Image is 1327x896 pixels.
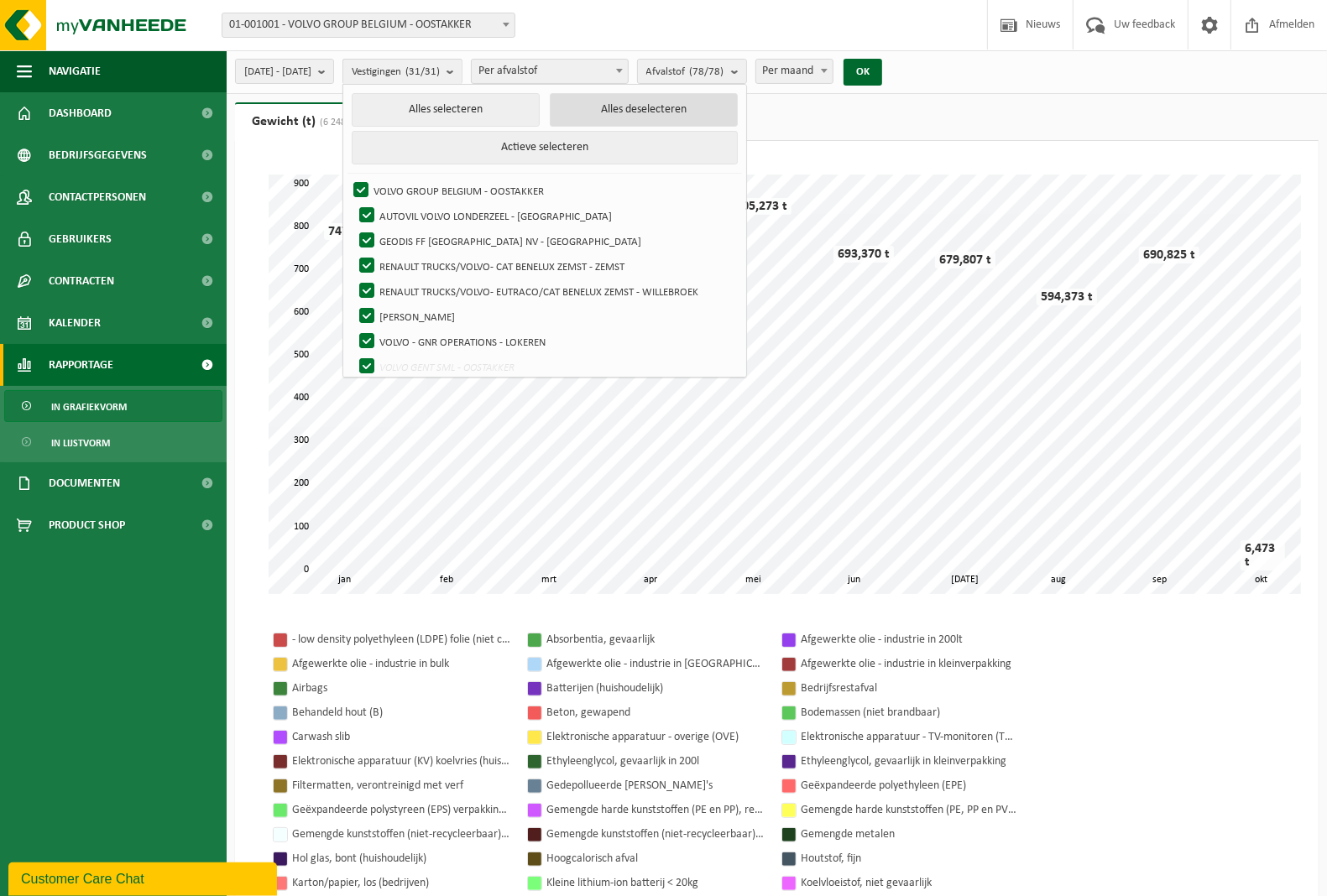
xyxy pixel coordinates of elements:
label: VOLVO GROUP BELGIUM - OOSTAKKER [350,178,737,203]
div: Geëxpandeerde polystyreen (EPS) verpakking (< 1 m² per stuk), recycleerbaar [292,800,510,820]
div: Gemengde metalen [801,824,1019,845]
div: Bodemassen (niet brandbaar) [801,702,1019,723]
div: Afgewerkte olie - industrie in [GEOGRAPHIC_DATA] [546,654,765,675]
div: 693,370 t [833,246,894,263]
count: (31/31) [405,66,440,77]
div: Hol glas, bont (huishoudelijk) [292,848,510,869]
div: Ethyleenglycol, gevaarlijk in kleinverpakking [801,751,1019,772]
div: Ethyleenglycol, gevaarlijk in 200l [546,751,765,772]
label: RENAULT TRUCKS/VOLVO- CAT BENELUX ZEMST - ZEMST [356,253,737,279]
div: Kleine lithium-ion batterij < 20kg [546,873,765,893]
span: Rapportage [49,344,113,386]
div: Elektronische apparatuur (KV) koelvries (huishoudelijk) [292,751,510,772]
label: RENAULT TRUCKS/VOLVO- EUTRACO/CAT BENELUX ZEMST - WILLEBROEK [356,279,737,304]
span: Product Shop [49,504,125,546]
button: Afvalstof(78/78) [637,59,747,84]
div: Afgewerkte olie - industrie in bulk [292,654,510,675]
div: Absorbentia, gevaarlijk [546,629,765,650]
div: Behandeld hout (B) [292,702,510,723]
div: Geëxpandeerde polyethyleen (EPE) [801,775,1019,796]
span: Per afvalstof [471,59,629,84]
div: Elektronische apparatuur - TV-monitoren (TVM) [801,727,1019,748]
div: 594,373 t [1037,289,1097,305]
div: Koelvloeistof, niet gevaarlijk [801,873,1019,893]
a: In grafiekvorm [4,390,222,422]
label: VOLVO - GNR OPERATIONS - LOKEREN [356,329,737,354]
div: 6,473 t [1241,540,1285,570]
label: VOLVO GENT SML - OOSTAKKER [356,354,737,379]
div: Gemengde harde kunststoffen (PE en PP), recycleerbaar (industrieel) [546,800,765,820]
a: Gewicht (t) [235,102,389,141]
div: Airbags [292,678,510,699]
div: Beton, gewapend [546,702,765,723]
label: AUTOVIL VOLVO LONDERZEEL - [GEOGRAPHIC_DATA] [356,203,737,228]
span: Navigatie [49,50,101,92]
div: Gedepollueerde [PERSON_NAME]'s [546,775,765,796]
button: Alles deselecteren [550,93,738,127]
div: 690,825 t [1139,247,1199,263]
span: Documenten [49,462,120,504]
span: Per maand [756,60,833,83]
span: (6 248,982 t) [316,117,373,128]
span: In grafiekvorm [51,391,127,423]
div: Carwash slib [292,727,510,748]
span: Dashboard [49,92,112,134]
div: Karton/papier, los (bedrijven) [292,873,510,893]
div: Bedrijfsrestafval [801,678,1019,699]
div: Houtstof, fijn [801,848,1019,869]
div: Gemengde kunststoffen (niet-recycleerbaar) - gereinigde recipiënten [292,824,510,845]
div: 679,807 t [935,252,995,268]
div: Gemengde harde kunststoffen (PE, PP en PVC), recycleerbaar (industrieel) [801,800,1019,820]
a: In lijstvorm [4,426,222,458]
button: Vestigingen(31/31) [342,59,462,84]
div: Batterijen (huishoudelijk) [546,678,765,699]
span: Bedrijfsgegevens [49,134,147,176]
span: Per maand [755,59,834,84]
span: 01-001001 - VOLVO GROUP BELGIUM - OOSTAKKER [222,13,515,37]
span: Kalender [49,302,101,344]
div: 747,235 t [324,223,384,240]
div: Afgewerkte olie - industrie in 200lt [801,629,1019,650]
label: [PERSON_NAME] [356,304,737,329]
div: 805,273 t [731,198,791,215]
button: [DATE] - [DATE] [235,59,334,84]
span: [DATE] - [DATE] [244,60,311,85]
span: Gebruikers [49,218,112,260]
span: Vestigingen [352,60,440,85]
span: In lijstvorm [51,427,110,459]
button: Alles selecteren [352,93,540,127]
button: OK [844,59,882,86]
iframe: chat widget [8,859,280,896]
span: Contracten [49,260,114,302]
span: Afvalstof [646,60,724,85]
count: (78/78) [690,66,724,77]
div: Gemengde kunststoffen (niet-recycleerbaar), exclusief PVC [546,824,765,845]
div: Elektronische apparatuur - overige (OVE) [546,727,765,748]
span: Contactpersonen [49,176,146,218]
div: Hoogcalorisch afval [546,848,765,869]
span: 01-001001 - VOLVO GROUP BELGIUM - OOSTAKKER [222,13,515,38]
button: Actieve selecteren [352,131,739,164]
span: Per afvalstof [472,60,628,83]
label: GEODIS FF [GEOGRAPHIC_DATA] NV - [GEOGRAPHIC_DATA] [356,228,737,253]
div: Filtermatten, verontreinigd met verf [292,775,510,796]
div: Afgewerkte olie - industrie in kleinverpakking [801,654,1019,675]
div: - low density polyethyleen (LDPE) folie (niet conform) [292,629,510,650]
